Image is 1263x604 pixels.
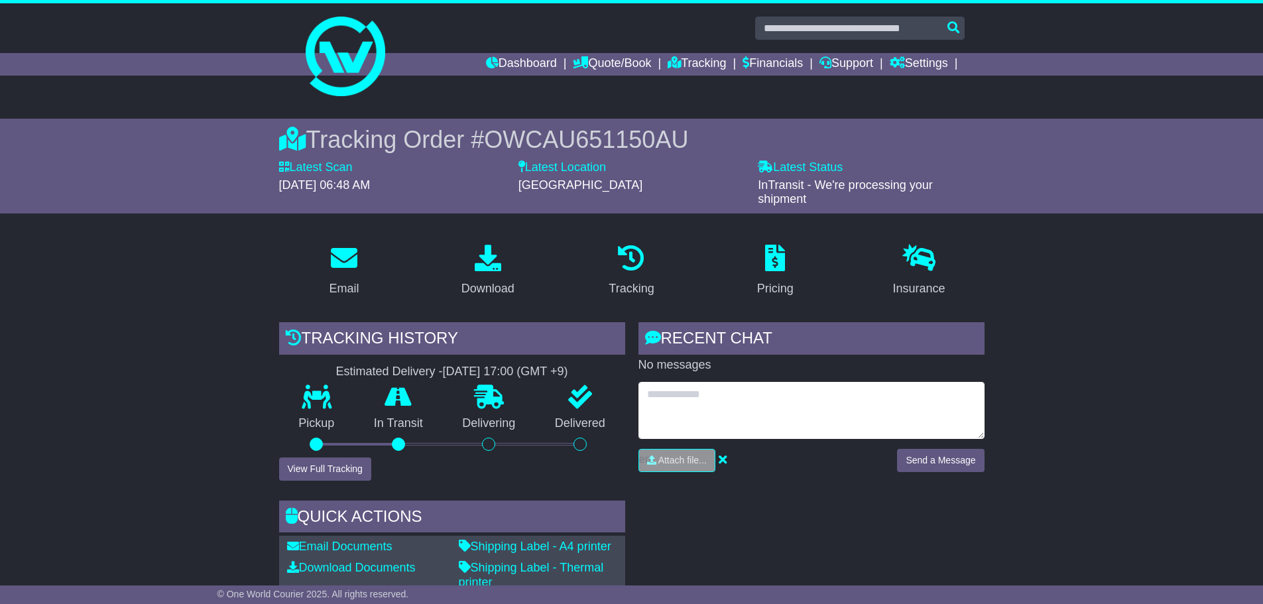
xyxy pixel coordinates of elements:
a: Shipping Label - A4 printer [459,540,611,553]
p: In Transit [354,416,443,431]
label: Latest Scan [279,160,353,175]
div: Email [329,280,359,298]
div: Tracking history [279,322,625,358]
p: Pickup [279,416,355,431]
a: Download Documents [287,561,416,574]
div: Estimated Delivery - [279,365,625,379]
span: © One World Courier 2025. All rights reserved. [217,589,409,599]
a: Tracking [600,240,662,302]
a: Tracking [668,53,726,76]
p: No messages [638,358,985,373]
a: Email [320,240,367,302]
a: Support [819,53,873,76]
p: Delivering [443,416,536,431]
span: OWCAU651150AU [484,126,688,153]
label: Latest Location [518,160,606,175]
a: Download [453,240,523,302]
a: Quote/Book [573,53,651,76]
p: Delivered [535,416,625,431]
button: Send a Message [897,449,984,472]
button: View Full Tracking [279,457,371,481]
a: Pricing [749,240,802,302]
div: Download [461,280,514,298]
div: RECENT CHAT [638,322,985,358]
span: InTransit - We're processing your shipment [758,178,933,206]
div: [DATE] 17:00 (GMT +9) [443,365,568,379]
a: Shipping Label - Thermal printer [459,561,604,589]
a: Email Documents [287,540,392,553]
div: Tracking [609,280,654,298]
div: Pricing [757,280,794,298]
span: [DATE] 06:48 AM [279,178,371,192]
a: Insurance [884,240,954,302]
a: Settings [890,53,948,76]
a: Dashboard [486,53,557,76]
div: Insurance [893,280,945,298]
div: Tracking Order # [279,125,985,154]
label: Latest Status [758,160,843,175]
div: Quick Actions [279,501,625,536]
span: [GEOGRAPHIC_DATA] [518,178,642,192]
a: Financials [743,53,803,76]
